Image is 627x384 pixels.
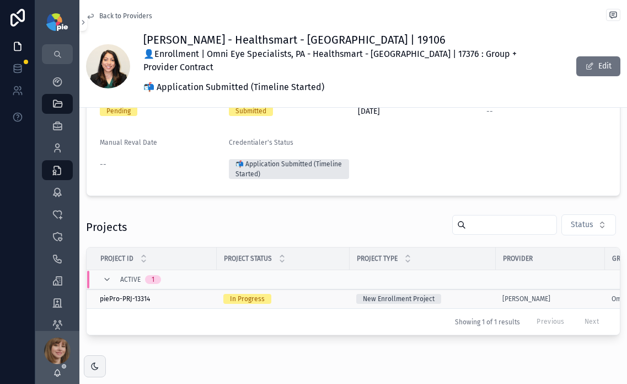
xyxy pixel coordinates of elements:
[100,139,157,146] span: Manual Reval Date
[224,254,272,263] span: Project Status
[46,13,68,31] img: App logo
[235,106,266,116] div: Submitted
[357,254,398,263] span: Project Type
[86,12,152,20] a: Back to Providers
[235,159,342,179] div: 📬 Application Submitted (Timeline Started)
[576,56,620,76] button: Edit
[363,294,435,304] div: New Enrollment Project
[99,12,152,20] span: Back to Providers
[86,219,127,235] h1: Projects
[223,294,343,304] a: In Progress
[561,214,616,235] button: Select Button
[100,254,133,263] span: Project ID
[35,64,79,331] div: scrollable content
[230,294,265,304] div: In Progress
[503,254,533,263] span: Provider
[143,81,538,94] p: 📬 Application Submitted (Timeline Started)
[100,294,150,303] span: piePro-PRJ-13314
[229,139,293,146] span: Credentialer's Status
[502,294,550,303] a: [PERSON_NAME]
[486,106,493,117] span: --
[143,32,538,48] h1: [PERSON_NAME] - Healthsmart - [GEOGRAPHIC_DATA] | 19106
[356,294,489,304] a: New Enrollment Project
[100,294,210,303] a: piePro-PRJ-13314
[571,219,593,230] span: Status
[120,275,141,284] span: Active
[358,106,478,117] span: [DATE]
[106,106,131,116] div: Pending
[455,318,520,327] span: Showing 1 of 1 results
[143,48,538,74] p: 👤Enrollment | Omni Eye Specialists, PA - Healthsmart - [GEOGRAPHIC_DATA] | 17376 : Group + Provid...
[502,294,598,303] a: [PERSON_NAME]
[152,275,154,284] div: 1
[100,159,106,170] span: --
